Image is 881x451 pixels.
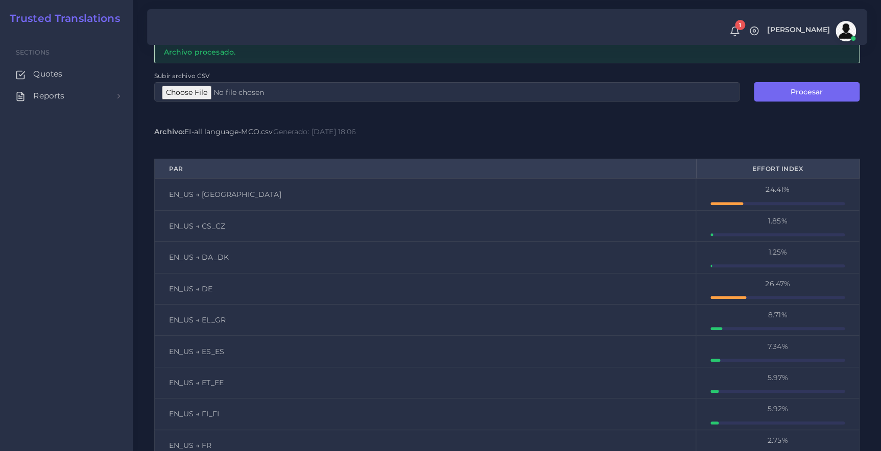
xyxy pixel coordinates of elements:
h3: Effort Index [154,7,860,20]
td: EN_US → [GEOGRAPHIC_DATA] [155,179,696,210]
th: Effort Index [696,159,860,179]
span: Quotes [33,68,62,80]
div: EI-all language-MCO.csv [154,127,273,137]
div: Generado: [DATE] 18:06 [273,127,356,137]
td: EN_US → DE [155,273,696,304]
td: EN_US → ET_EE [155,367,696,398]
th: Par [155,159,696,179]
div: 1.85% [710,216,845,226]
div: Archivo procesado. [154,41,860,63]
div: 1.25% [710,247,845,257]
a: Quotes [8,63,125,85]
div: 24.41% [710,184,845,194]
button: Procesar [754,82,860,102]
div: 7.34% [710,341,845,352]
td: EN_US → EL_GR [155,305,696,336]
td: EN_US → DA_DK [155,242,696,273]
img: avatar [836,21,856,41]
a: [PERSON_NAME]avatar [762,21,860,41]
a: 1 [726,26,744,37]
span: 1 [735,20,745,30]
td: EN_US → ES_ES [155,336,696,367]
div: 5.97% [710,372,845,383]
div: 5.92% [710,404,845,414]
span: Sections [16,48,50,56]
label: Subir archivo CSV [154,71,209,80]
td: EN_US → CS_CZ [155,210,696,241]
td: EN_US → FI_FI [155,398,696,430]
a: Reports [8,85,125,107]
span: Reports [33,90,64,102]
div: 26.47% [710,279,845,289]
span: [PERSON_NAME] [767,26,830,33]
strong: Archivo: [154,127,184,136]
a: Trusted Translations [3,12,120,24]
div: 2.75% [710,435,845,445]
div: 8.71% [710,310,845,320]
